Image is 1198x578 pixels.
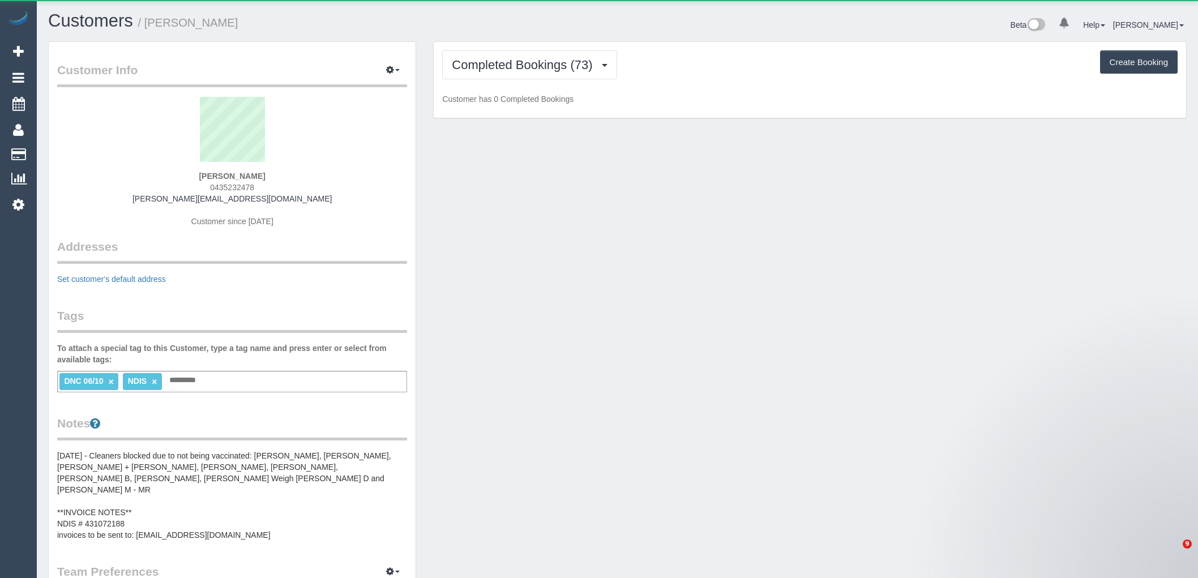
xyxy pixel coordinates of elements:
[57,307,407,333] legend: Tags
[57,450,407,541] pre: [DATE] - Cleaners blocked due to not being vaccinated: [PERSON_NAME], [PERSON_NAME], [PERSON_NAME...
[132,194,332,203] a: [PERSON_NAME][EMAIL_ADDRESS][DOMAIN_NAME]
[1183,540,1192,549] span: 9
[48,11,133,31] a: Customers
[152,377,157,387] a: ×
[109,377,114,387] a: ×
[442,93,1178,105] p: Customer has 0 Completed Bookings
[1083,20,1105,29] a: Help
[57,415,407,440] legend: Notes
[57,62,407,87] legend: Customer Info
[1026,18,1045,33] img: New interface
[7,11,29,27] img: Automaid Logo
[138,16,238,29] small: / [PERSON_NAME]
[199,172,265,181] strong: [PERSON_NAME]
[1011,20,1046,29] a: Beta
[128,376,147,386] span: NDIS
[1160,540,1187,567] iframe: Intercom live chat
[64,376,103,386] span: DNC 06/10
[452,58,598,72] span: Completed Bookings (73)
[442,50,617,79] button: Completed Bookings (73)
[1113,20,1184,29] a: [PERSON_NAME]
[191,217,273,226] span: Customer since [DATE]
[210,183,254,192] span: 0435232478
[1100,50,1178,74] button: Create Booking
[57,342,407,365] label: To attach a special tag to this Customer, type a tag name and press enter or select from availabl...
[57,275,166,284] a: Set customer's default address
